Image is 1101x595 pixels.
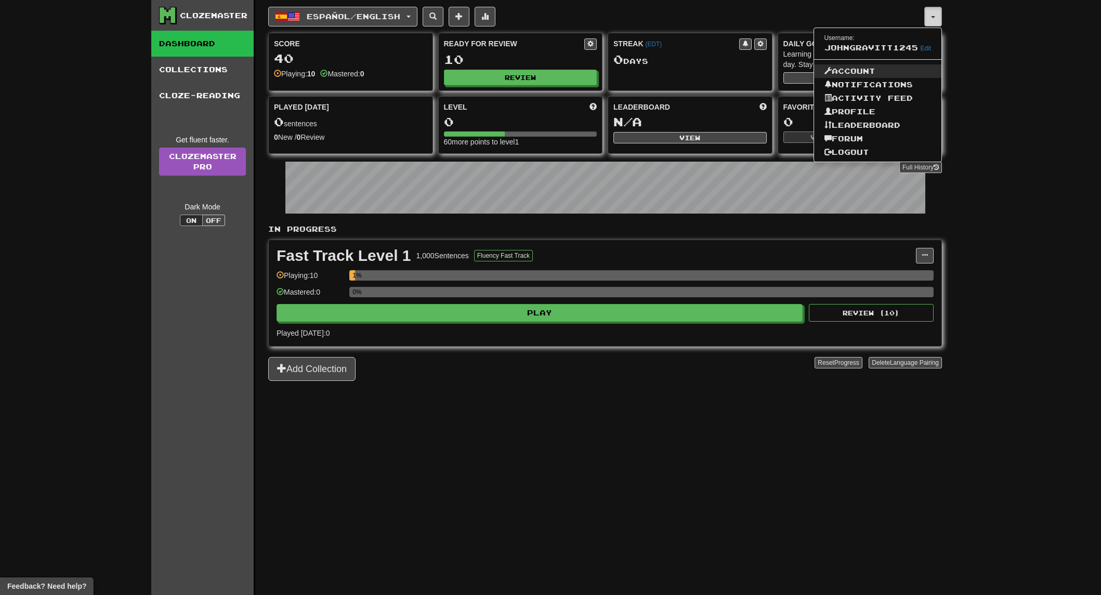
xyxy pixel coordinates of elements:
[815,357,862,368] button: ResetProgress
[274,132,427,142] div: New / Review
[151,57,254,83] a: Collections
[416,250,469,261] div: 1,000 Sentences
[613,38,739,49] div: Streak
[277,329,330,337] span: Played [DATE]: 0
[444,53,597,66] div: 10
[589,102,597,112] span: Score more points to level up
[613,52,623,67] span: 0
[645,41,662,48] a: (EDT)
[824,43,918,52] span: johngravitt1245
[320,69,364,79] div: Mastered:
[180,215,203,226] button: On
[297,133,301,141] strong: 0
[869,357,942,368] button: DeleteLanguage Pairing
[274,38,427,49] div: Score
[268,7,417,27] button: Español/English
[613,114,642,129] span: N/A
[809,304,934,322] button: Review (10)
[921,45,932,52] a: Edit
[444,38,585,49] div: Ready for Review
[7,581,86,591] span: Open feedback widget
[449,7,469,27] button: Add sentence to collection
[814,91,942,105] a: Activity Feed
[890,359,939,366] span: Language Pairing
[274,114,284,129] span: 0
[783,102,937,112] div: Favorites
[444,70,597,85] button: Review
[759,102,767,112] span: This week in points, UTC
[783,49,937,70] div: Learning a language requires practice every day. Stay motivated!
[783,72,937,84] button: Seta dailygoal
[151,31,254,57] a: Dashboard
[202,215,225,226] button: Off
[814,118,942,132] a: Leaderboard
[268,357,356,381] button: Add Collection
[824,34,855,42] small: Username:
[307,12,400,21] span: Español / English
[180,10,247,21] div: Clozemaster
[474,250,533,261] button: Fluency Fast Track
[159,202,246,212] div: Dark Mode
[360,70,364,78] strong: 0
[268,224,942,234] p: In Progress
[783,131,859,143] button: View
[475,7,495,27] button: More stats
[159,135,246,145] div: Get fluent faster.
[274,115,427,129] div: sentences
[151,83,254,109] a: Cloze-Reading
[274,133,278,141] strong: 0
[444,137,597,147] div: 60 more points to level 1
[274,52,427,65] div: 40
[444,102,467,112] span: Level
[277,304,803,322] button: Play
[613,132,767,143] button: View
[783,38,937,49] div: Daily Goal
[352,270,355,281] div: 1%
[613,53,767,67] div: Day s
[444,115,597,128] div: 0
[834,359,859,366] span: Progress
[307,70,316,78] strong: 10
[899,162,942,173] button: Full History
[613,102,670,112] span: Leaderboard
[274,69,315,79] div: Playing:
[423,7,443,27] button: Search sentences
[277,287,344,304] div: Mastered: 0
[814,78,942,91] a: Notifications
[783,115,937,128] div: 0
[814,64,942,78] a: Account
[814,132,942,146] a: Forum
[274,102,329,112] span: Played [DATE]
[814,105,942,118] a: Profile
[814,146,942,159] a: Logout
[277,248,411,263] div: Fast Track Level 1
[277,270,344,287] div: Playing: 10
[159,148,246,176] a: ClozemasterPro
